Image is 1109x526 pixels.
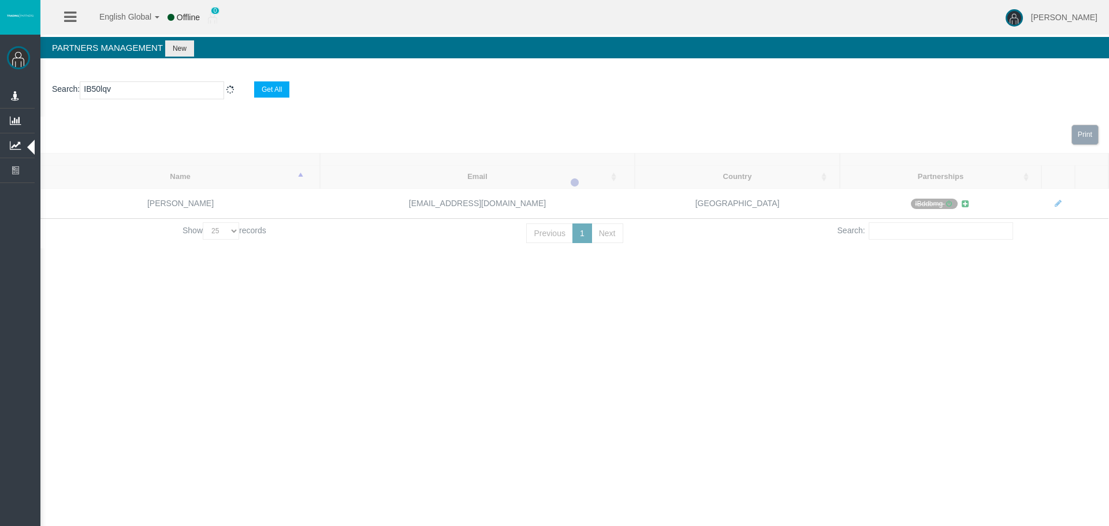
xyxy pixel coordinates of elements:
[1031,13,1097,22] span: [PERSON_NAME]
[177,13,200,22] span: Offline
[52,43,163,53] span: Partners Management
[254,81,289,98] button: Get All
[52,81,1097,99] p: :
[211,7,220,14] span: 0
[52,83,77,96] label: Search
[208,12,217,24] img: user_small.png
[84,12,151,21] span: English Global
[165,40,194,57] button: New
[6,13,35,18] img: logo.svg
[1006,9,1023,27] img: user-image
